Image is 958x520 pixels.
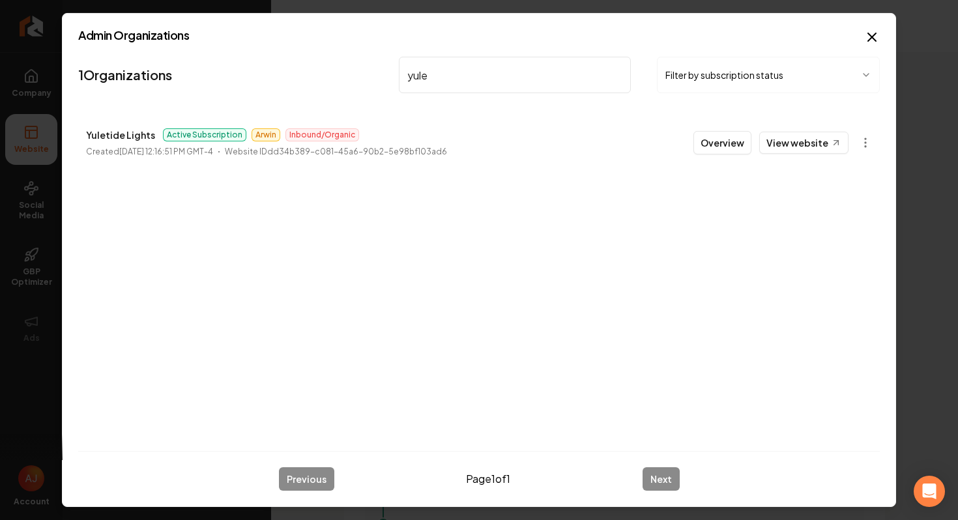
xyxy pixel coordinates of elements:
span: Page 1 of 1 [466,471,510,487]
span: Arwin [252,128,280,141]
p: Website ID dd34b389-c081-45a6-90b2-5e98bf103ad6 [225,145,447,158]
input: Search by name or ID [399,57,631,93]
span: Active Subscription [163,128,246,141]
span: Inbound/Organic [285,128,359,141]
p: Yuletide Lights [86,127,155,143]
button: Overview [693,131,751,154]
a: 1Organizations [78,66,172,84]
h2: Admin Organizations [78,29,880,41]
p: Created [86,145,213,158]
time: [DATE] 12:16:51 PM GMT-4 [119,147,213,156]
a: View website [759,132,849,154]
